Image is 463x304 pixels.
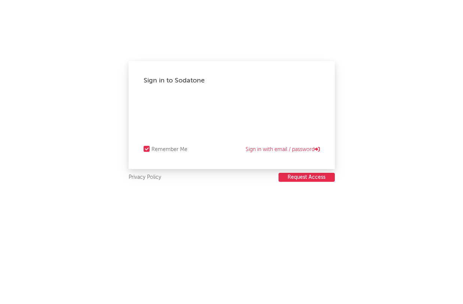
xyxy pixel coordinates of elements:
[144,76,320,85] div: Sign in to Sodatone
[151,145,187,154] div: Remember Me
[246,145,320,154] a: Sign in with email / password
[129,173,161,182] a: Privacy Policy
[279,173,335,182] button: Request Access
